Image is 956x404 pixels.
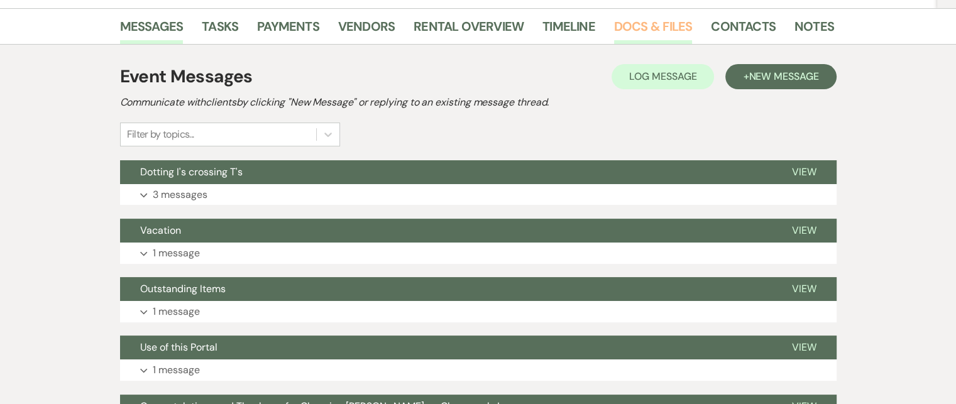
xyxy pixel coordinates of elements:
a: Notes [794,16,834,44]
button: View [772,277,837,301]
a: Vendors [338,16,395,44]
span: Use of this Portal [140,341,217,354]
button: 3 messages [120,184,837,205]
a: Timeline [542,16,595,44]
span: View [792,282,816,295]
span: View [792,224,816,237]
button: +New Message [725,64,836,89]
button: Use of this Portal [120,336,772,359]
button: Vacation [120,219,772,243]
button: 1 message [120,301,837,322]
span: Vacation [140,224,181,237]
button: Outstanding Items [120,277,772,301]
span: View [792,341,816,354]
span: Dotting I's crossing T's [140,165,243,178]
span: New Message [749,70,818,83]
a: Contacts [711,16,776,44]
p: 3 messages [153,187,207,203]
a: Docs & Files [614,16,692,44]
h1: Event Messages [120,63,253,90]
span: View [792,165,816,178]
button: 1 message [120,359,837,381]
button: View [772,160,837,184]
a: Messages [120,16,184,44]
p: 1 message [153,362,200,378]
button: Log Message [612,64,714,89]
p: 1 message [153,303,200,320]
div: Filter by topics... [127,127,194,142]
a: Rental Overview [414,16,524,44]
button: View [772,336,837,359]
a: Tasks [202,16,238,44]
a: Payments [257,16,319,44]
button: View [772,219,837,243]
h2: Communicate with clients by clicking "New Message" or replying to an existing message thread. [120,95,837,110]
span: Outstanding Items [140,282,226,295]
button: 1 message [120,243,837,264]
span: Log Message [629,70,696,83]
p: 1 message [153,245,200,261]
button: Dotting I's crossing T's [120,160,772,184]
